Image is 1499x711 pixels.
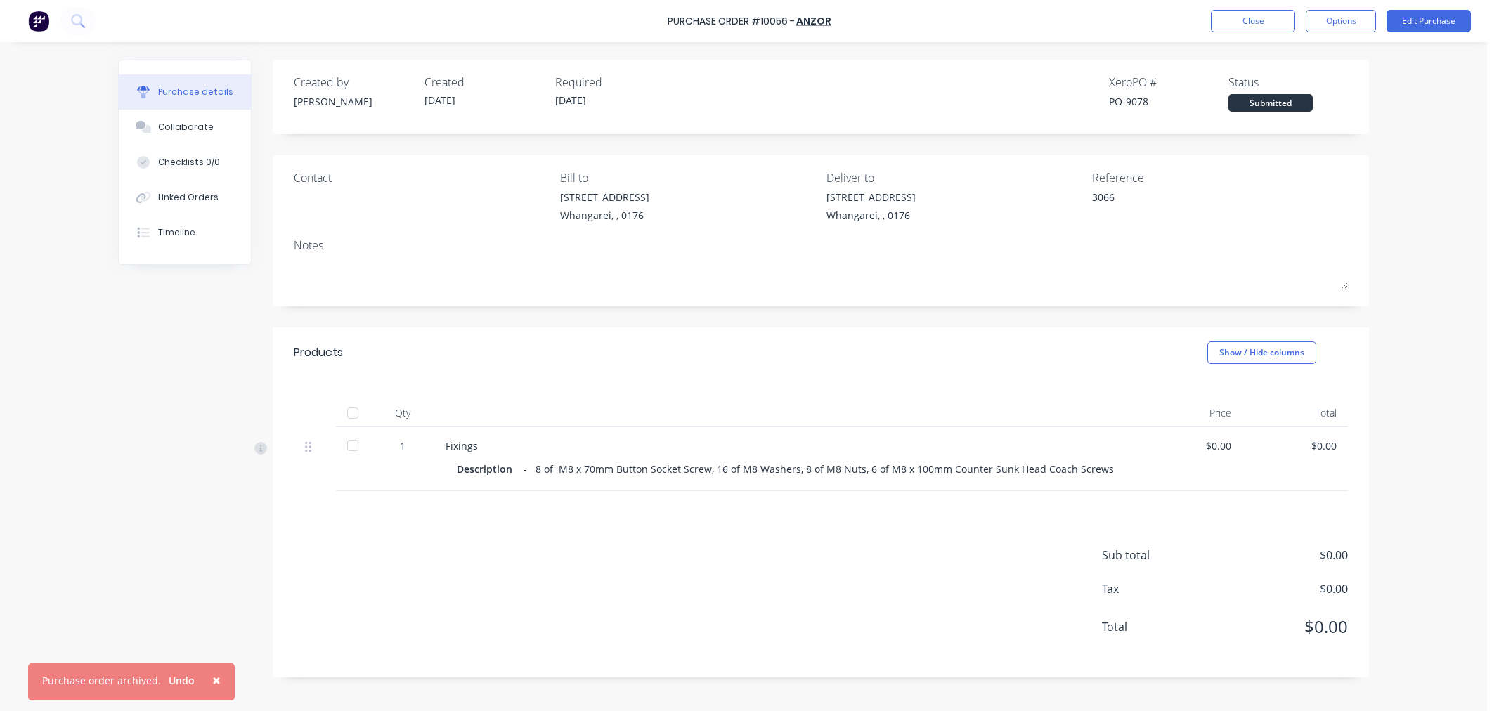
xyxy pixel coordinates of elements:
div: Linked Orders [158,191,219,204]
div: $0.00 [1254,438,1337,453]
div: Reference [1092,169,1348,186]
div: Qty [371,399,434,427]
div: - 8 of M8 x 70mm Button Socket Screw, 16 of M8 Washers, 8 of M8 Nuts, 6 of M8 x 100mm Counter Sun... [524,459,1114,479]
div: Products [294,344,343,361]
button: Collaborate [119,110,251,145]
div: Required [555,74,675,91]
div: Submitted [1228,94,1313,112]
span: Tax [1102,580,1207,597]
span: × [212,670,221,690]
span: $0.00 [1207,614,1348,639]
div: Contact [294,169,550,186]
button: Close [198,663,235,697]
button: Edit Purchase [1387,10,1471,32]
button: Options [1306,10,1376,32]
div: $0.00 [1148,438,1231,453]
div: Checklists 0/0 [158,156,220,169]
button: Undo [161,670,202,691]
button: Show / Hide columns [1207,341,1316,364]
div: Xero PO # [1109,74,1228,91]
div: [STREET_ADDRESS] [560,190,649,204]
img: Factory [28,11,49,32]
div: Deliver to [826,169,1082,186]
div: Bill to [560,169,816,186]
div: Created by [294,74,413,91]
div: 1 [382,438,423,453]
div: Created [424,74,544,91]
div: Status [1228,74,1348,91]
div: Whangarei, , 0176 [826,208,916,223]
span: $0.00 [1207,547,1348,563]
div: Fixings [446,438,1126,453]
div: Description [457,459,524,479]
a: Anzor [796,14,831,28]
button: Purchase details [119,74,251,110]
span: Sub total [1102,547,1207,563]
div: Whangarei, , 0176 [560,208,649,223]
div: PO-9078 [1109,94,1228,109]
button: Checklists 0/0 [119,145,251,180]
span: Total [1102,618,1207,635]
div: Collaborate [158,121,214,133]
button: Linked Orders [119,180,251,215]
div: Total [1242,399,1348,427]
span: $0.00 [1207,580,1348,597]
div: Price [1137,399,1242,427]
div: Purchase details [158,86,233,98]
div: Timeline [158,226,195,239]
div: [PERSON_NAME] [294,94,413,109]
button: Timeline [119,215,251,250]
div: [STREET_ADDRESS] [826,190,916,204]
textarea: 3066 [1092,190,1268,221]
div: Purchase Order #10056 - [668,14,795,29]
button: Close [1211,10,1295,32]
div: Purchase order archived. [42,673,161,688]
div: Notes [294,237,1348,254]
